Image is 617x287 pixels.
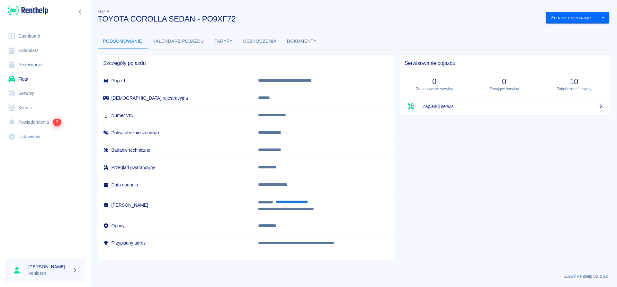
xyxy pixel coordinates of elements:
h6: Numer VIN [103,112,248,119]
a: Ustawienia [5,130,85,144]
span: Zaplanuj serwis [423,103,604,110]
a: Rezerwacje [5,58,85,72]
h6: Przegląd gwarancyjny [103,164,248,171]
h6: Data dodania [103,182,248,188]
img: Renthelp logo [8,5,48,16]
span: Szczegóły pojazdu [103,60,389,67]
h6: [DEMOGRAPHIC_DATA] rejestracyjna [103,95,248,101]
button: Taryfy [209,34,238,49]
a: Kalendarz [5,43,85,58]
p: Zakończone serwisy [544,86,604,92]
span: 7 [53,119,61,126]
button: Uszkodzenia [238,34,282,49]
button: Zobacz rezerwacje [546,12,596,24]
a: Serwisy [5,86,85,101]
a: 0Zaplanowane serwisy [399,72,469,97]
p: Trwające serwisy [474,86,534,92]
h3: 0 [474,77,534,86]
p: 2025 © Renthelp Sp. z o.o. [98,274,609,279]
p: Zaplanowane serwisy [405,86,464,92]
a: Flota [5,72,85,86]
button: Dokumenty [282,34,322,49]
h6: Badanie techniczne [103,147,248,153]
a: Dashboard [5,29,85,43]
a: Renthelp logo [5,5,48,16]
span: Serwisowanie pojazdu [405,60,604,67]
h6: Przypisany adres [103,240,248,246]
h6: [PERSON_NAME] [28,264,69,270]
button: Zwiń nawigację [76,7,85,16]
h6: Opony [103,222,248,229]
button: drop-down [596,12,609,24]
h3: 10 [544,77,604,86]
h6: Polisa ubezpieczeniowa [103,130,248,136]
p: Venidero [28,270,69,277]
a: 10Zakończone serwisy [539,72,609,97]
h3: TOYOTA COROLLA SEDAN - PO9XF72 [98,14,541,23]
a: Klienci [5,101,85,115]
a: Zaplanuj serwis [399,97,609,115]
a: 0Trwające serwisy [469,72,539,97]
h3: 0 [405,77,464,86]
a: Powiadomienia7 [5,115,85,130]
button: Podsumowanie [98,34,148,49]
h6: [PERSON_NAME] [103,202,248,208]
h6: Pojazd [103,77,248,84]
button: Kalendarz pojazdu [148,34,209,49]
span: Flota [98,9,109,13]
